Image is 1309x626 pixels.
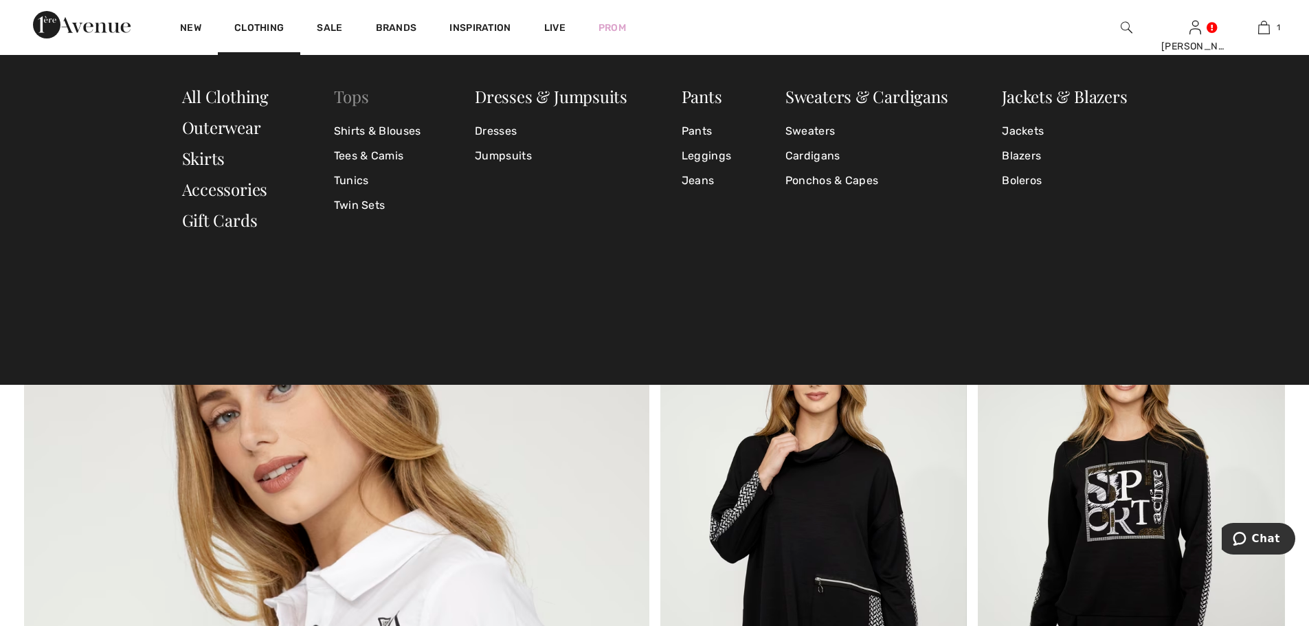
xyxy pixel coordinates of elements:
[234,22,284,36] a: Clothing
[475,144,627,168] a: Jumpsuits
[785,119,948,144] a: Sweaters
[334,168,421,193] a: Tunics
[182,85,269,107] a: All Clothing
[1121,19,1132,36] img: search the website
[180,22,201,36] a: New
[376,22,417,36] a: Brands
[1002,168,1127,193] a: Boleros
[1161,39,1229,54] div: [PERSON_NAME]
[785,144,948,168] a: Cardigans
[334,119,421,144] a: Shirts & Blouses
[449,22,511,36] span: Inspiration
[1230,19,1297,36] a: 1
[1189,21,1201,34] a: Sign In
[334,193,421,218] a: Twin Sets
[334,85,369,107] a: Tops
[682,85,722,107] a: Pants
[785,168,948,193] a: Ponchos & Capes
[1189,19,1201,36] img: My Info
[182,178,268,200] a: Accessories
[682,144,731,168] a: Leggings
[1222,523,1295,557] iframe: Opens a widget where you can chat to one of our agents
[544,21,566,35] a: Live
[182,116,261,138] a: Outerwear
[1258,19,1270,36] img: My Bag
[317,22,342,36] a: Sale
[1002,144,1127,168] a: Blazers
[182,147,225,169] a: Skirts
[1002,85,1127,107] a: Jackets & Blazers
[1002,119,1127,144] a: Jackets
[785,85,948,107] a: Sweaters & Cardigans
[682,119,731,144] a: Pants
[1277,21,1280,34] span: 1
[475,85,627,107] a: Dresses & Jumpsuits
[475,119,627,144] a: Dresses
[598,21,626,35] a: Prom
[182,209,258,231] a: Gift Cards
[33,11,131,38] img: 1ère Avenue
[682,168,731,193] a: Jeans
[334,144,421,168] a: Tees & Camis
